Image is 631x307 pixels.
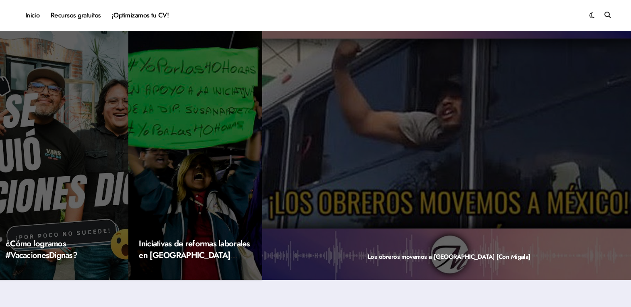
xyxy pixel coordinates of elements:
a: Los obreros movemos a [GEOGRAPHIC_DATA] [Con Migala] [368,252,530,261]
a: Inicio [20,4,45,27]
a: ¡Optimizamos tu CV! [106,4,174,27]
a: ¿Cómo logramos #VacacionesDignas? [5,238,77,261]
a: Iniciativas de reformas laborales en [GEOGRAPHIC_DATA] (2023) [139,238,250,273]
a: Recursos gratuitos [45,4,106,27]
